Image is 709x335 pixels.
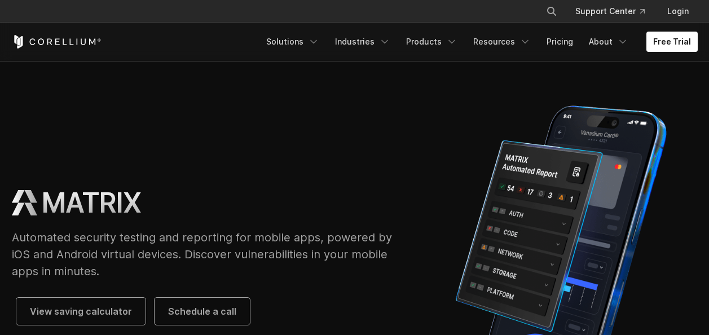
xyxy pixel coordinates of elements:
a: Resources [466,32,538,52]
a: Pricing [540,32,580,52]
a: Schedule a call [155,298,250,325]
a: View saving calculator [16,298,146,325]
a: Solutions [259,32,326,52]
a: Free Trial [646,32,698,52]
div: Navigation Menu [259,32,698,52]
h1: MATRIX [42,186,141,220]
a: Support Center [566,1,654,21]
span: Schedule a call [168,305,236,318]
a: Corellium Home [12,35,102,49]
a: Products [399,32,464,52]
div: Navigation Menu [532,1,698,21]
a: Industries [328,32,397,52]
button: Search [541,1,562,21]
span: View saving calculator [30,305,132,318]
p: Automated security testing and reporting for mobile apps, powered by iOS and Android virtual devi... [12,229,403,280]
img: MATRIX Logo [12,190,37,215]
a: Login [658,1,698,21]
a: About [582,32,635,52]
